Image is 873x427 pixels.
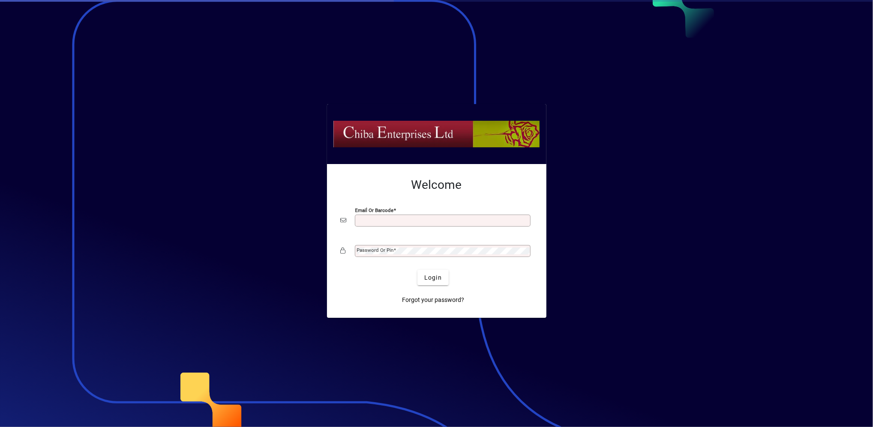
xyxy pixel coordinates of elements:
mat-label: Password or Pin [357,247,394,253]
span: Login [424,273,442,282]
a: Forgot your password? [399,292,468,308]
h2: Welcome [341,178,533,192]
span: Forgot your password? [402,296,464,305]
mat-label: Email or Barcode [355,207,394,213]
button: Login [417,270,449,285]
